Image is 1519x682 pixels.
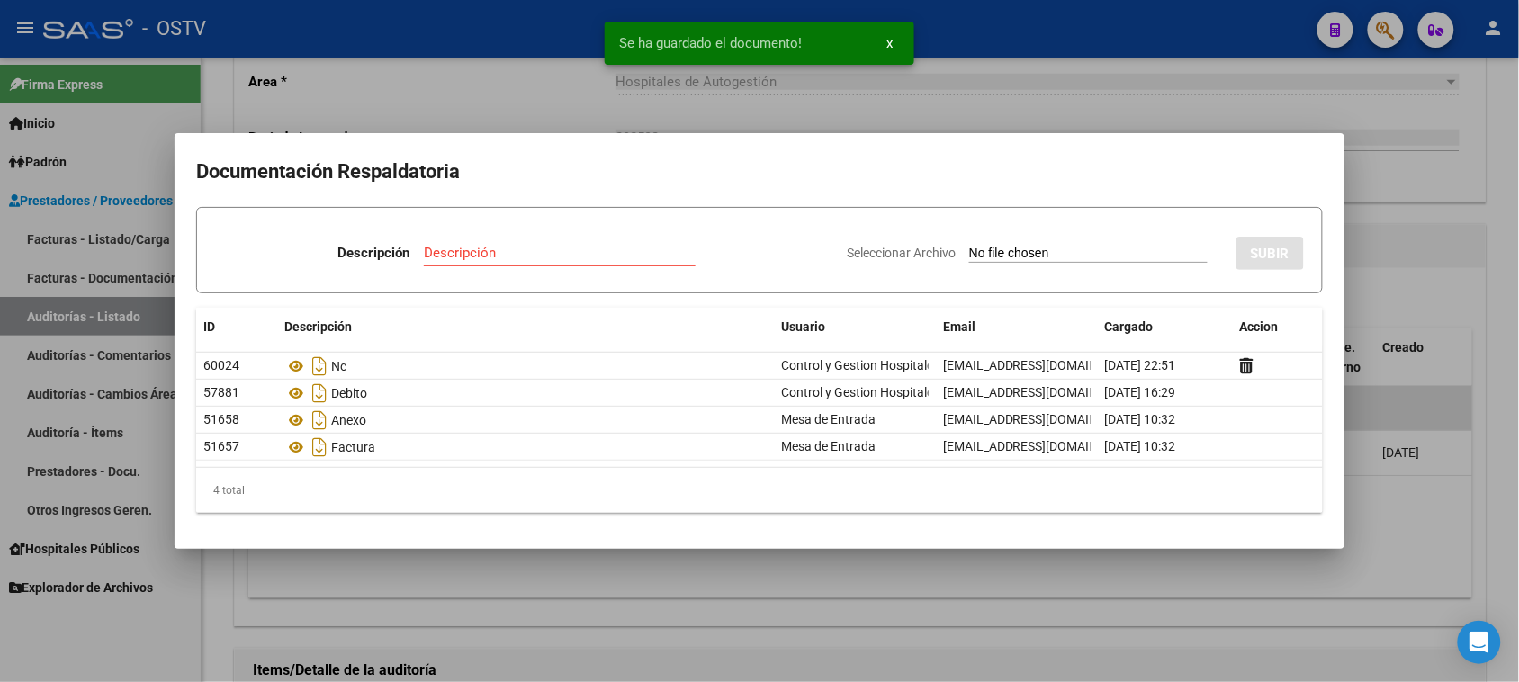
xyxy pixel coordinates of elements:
[308,406,331,435] i: Descargar documento
[943,319,975,334] span: Email
[284,406,767,435] div: Anexo
[1105,412,1176,426] span: [DATE] 10:32
[196,308,277,346] datatable-header-cell: ID
[1236,237,1304,270] button: SUBIR
[781,358,1033,372] span: Control y Gestion Hospitales Públicos (OSTV)
[774,308,936,346] datatable-header-cell: Usuario
[203,412,239,426] span: 51658
[1105,319,1154,334] span: Cargado
[284,352,767,381] div: Nc
[203,385,239,399] span: 57881
[943,358,1143,372] span: [EMAIL_ADDRESS][DOMAIN_NAME]
[1240,319,1279,334] span: Accion
[781,439,876,453] span: Mesa de Entrada
[619,34,802,52] span: Se ha guardado el documento!
[308,379,331,408] i: Descargar documento
[872,27,907,59] button: x
[781,385,1033,399] span: Control y Gestion Hospitales Públicos (OSTV)
[1098,308,1233,346] datatable-header-cell: Cargado
[196,468,1323,513] div: 4 total
[943,412,1143,426] span: [EMAIL_ADDRESS][DOMAIN_NAME]
[284,319,352,334] span: Descripción
[781,319,825,334] span: Usuario
[1251,246,1290,262] span: SUBIR
[284,379,767,408] div: Debito
[1105,358,1176,372] span: [DATE] 22:51
[943,439,1143,453] span: [EMAIL_ADDRESS][DOMAIN_NAME]
[1233,308,1323,346] datatable-header-cell: Accion
[936,308,1098,346] datatable-header-cell: Email
[943,385,1143,399] span: [EMAIL_ADDRESS][DOMAIN_NAME]
[203,439,239,453] span: 51657
[337,243,409,264] p: Descripción
[277,308,774,346] datatable-header-cell: Descripción
[203,319,215,334] span: ID
[308,433,331,462] i: Descargar documento
[1458,621,1501,664] div: Open Intercom Messenger
[781,412,876,426] span: Mesa de Entrada
[196,155,1323,189] h2: Documentación Respaldatoria
[1105,385,1176,399] span: [DATE] 16:29
[284,433,767,462] div: Factura
[1105,439,1176,453] span: [DATE] 10:32
[308,352,331,381] i: Descargar documento
[203,358,239,372] span: 60024
[886,35,893,51] span: x
[847,246,956,260] span: Seleccionar Archivo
